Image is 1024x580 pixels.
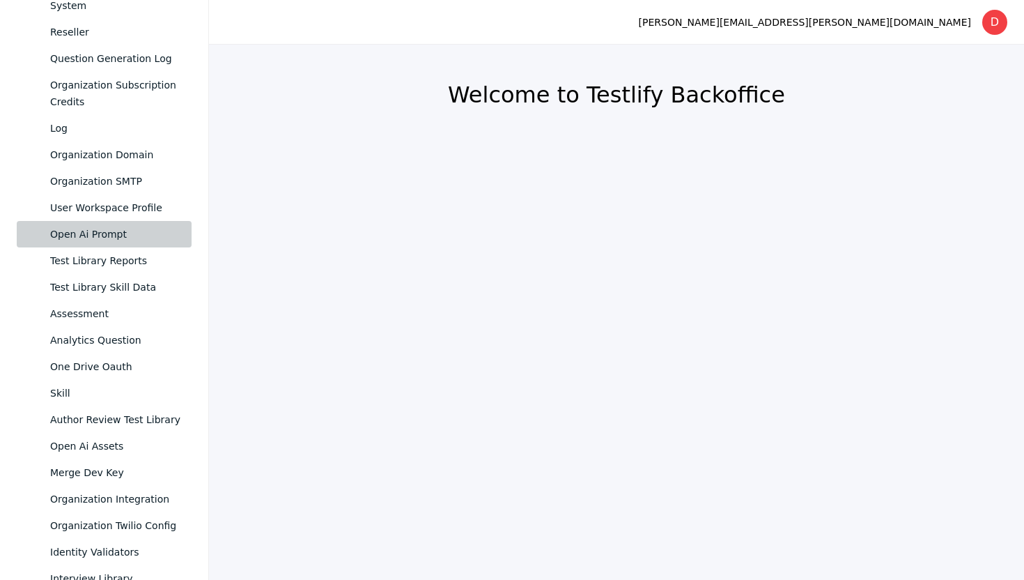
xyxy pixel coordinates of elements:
[242,81,991,109] h2: Welcome to Testlify Backoffice
[17,115,192,142] a: Log
[50,464,180,481] div: Merge Dev Key
[17,380,192,406] a: Skill
[50,146,180,163] div: Organization Domain
[50,332,180,349] div: Analytics Question
[50,50,180,67] div: Question Generation Log
[17,72,192,115] a: Organization Subscription Credits
[50,120,180,137] div: Log
[17,247,192,274] a: Test Library Reports
[50,24,180,40] div: Reseller
[639,14,971,31] div: [PERSON_NAME][EMAIL_ADDRESS][PERSON_NAME][DOMAIN_NAME]
[50,77,180,110] div: Organization Subscription Credits
[17,221,192,247] a: Open Ai Prompt
[17,45,192,72] a: Question Generation Log
[50,517,180,534] div: Organization Twilio Config
[50,252,180,269] div: Test Library Reports
[17,142,192,168] a: Organization Domain
[50,385,180,402] div: Skill
[982,10,1007,35] div: D
[50,358,180,375] div: One Drive Oauth
[50,199,180,216] div: User Workspace Profile
[17,512,192,539] a: Organization Twilio Config
[50,173,180,190] div: Organization SMTP
[50,305,180,322] div: Assessment
[50,438,180,455] div: Open Ai Assets
[17,406,192,433] a: Author Review Test Library
[50,411,180,428] div: Author Review Test Library
[17,353,192,380] a: One Drive Oauth
[50,544,180,560] div: Identity Validators
[17,19,192,45] a: Reseller
[50,279,180,296] div: Test Library Skill Data
[17,433,192,459] a: Open Ai Assets
[17,194,192,221] a: User Workspace Profile
[17,274,192,300] a: Test Library Skill Data
[17,539,192,565] a: Identity Validators
[50,226,180,243] div: Open Ai Prompt
[17,486,192,512] a: Organization Integration
[17,168,192,194] a: Organization SMTP
[50,491,180,507] div: Organization Integration
[17,459,192,486] a: Merge Dev Key
[17,300,192,327] a: Assessment
[17,327,192,353] a: Analytics Question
